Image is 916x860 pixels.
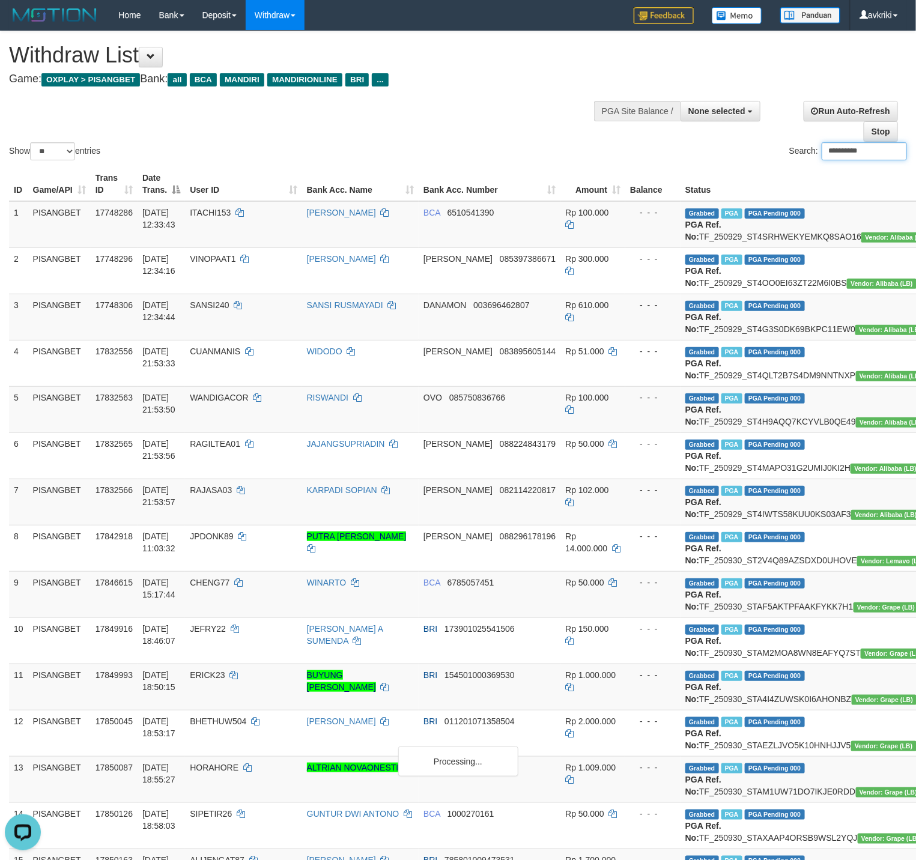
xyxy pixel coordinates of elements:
span: BRI [423,670,437,680]
td: PISANGBET [28,479,91,525]
span: Rp 1.000.000 [565,670,616,680]
td: 12 [9,710,28,756]
span: [DATE] 18:55:27 [142,763,175,784]
span: Copy 082114220817 to clipboard [500,485,556,495]
span: BCA [423,208,440,217]
span: Marked by avkvina [721,671,742,681]
span: CHENG77 [190,578,229,587]
td: 3 [9,294,28,340]
span: Rp 610.000 [565,300,608,310]
a: Stop [864,121,898,142]
span: Grabbed [685,671,719,681]
span: PGA Pending [745,347,805,357]
span: [DATE] 21:53:56 [142,439,175,461]
b: PGA Ref. No: [685,682,721,704]
span: PGA Pending [745,717,805,727]
span: [DATE] 18:53:17 [142,716,175,738]
span: CUANMANIS [190,347,240,356]
span: [PERSON_NAME] [423,531,493,541]
span: Rp 100.000 [565,208,608,217]
span: PGA Pending [745,255,805,265]
b: PGA Ref. No: [685,312,721,334]
span: Rp 14.000.000 [565,531,607,553]
label: Search: [789,142,907,160]
span: 17832565 [96,439,133,449]
span: Grabbed [685,255,719,265]
span: Grabbed [685,347,719,357]
span: Copy 088224843179 to clipboard [500,439,556,449]
span: BCA [190,73,217,86]
a: [PERSON_NAME] [307,254,376,264]
td: PISANGBET [28,247,91,294]
b: PGA Ref. No: [685,728,721,750]
span: Copy 154501000369530 to clipboard [444,670,515,680]
td: 14 [9,802,28,849]
th: Amount: activate to sort column ascending [560,167,625,201]
span: ITACHI153 [190,208,231,217]
a: Run Auto-Refresh [804,101,898,121]
span: VINOPAAT1 [190,254,236,264]
span: Rp 100.000 [565,393,608,402]
span: [DATE] 21:53:33 [142,347,175,368]
b: PGA Ref. No: [685,359,721,380]
td: 11 [9,664,28,710]
div: Processing... [398,746,518,777]
span: Copy 088296178196 to clipboard [500,531,556,541]
b: PGA Ref. No: [685,405,721,426]
th: Bank Acc. Number: activate to sort column ascending [419,167,560,201]
a: RISWANDI [307,393,348,402]
span: Copy 1000270161 to clipboard [447,809,494,819]
span: PGA Pending [745,440,805,450]
span: PGA Pending [745,625,805,635]
td: PISANGBET [28,617,91,664]
b: PGA Ref. No: [685,451,721,473]
span: Marked by avksona [721,578,742,589]
div: - - - [630,762,676,774]
span: RAJASA03 [190,485,232,495]
th: Game/API: activate to sort column ascending [28,167,91,201]
span: Grabbed [685,578,719,589]
span: 17748306 [96,300,133,310]
div: - - - [630,253,676,265]
td: 9 [9,571,28,617]
span: 17832563 [96,393,133,402]
span: Rp 50.000 [565,439,604,449]
span: RAGILTEA01 [190,439,240,449]
span: 17850045 [96,716,133,726]
th: Bank Acc. Name: activate to sort column ascending [302,167,419,201]
span: 17832556 [96,347,133,356]
span: BRI [423,624,437,634]
span: PGA Pending [745,393,805,404]
span: DANAMON [423,300,467,310]
span: [DATE] 21:53:50 [142,393,175,414]
span: 17842918 [96,531,133,541]
span: Rp 50.000 [565,809,604,819]
a: [PERSON_NAME] [307,208,376,217]
a: [PERSON_NAME] [307,716,376,726]
div: - - - [630,392,676,404]
span: 17849916 [96,624,133,634]
td: 2 [9,247,28,294]
th: Trans ID: activate to sort column ascending [91,167,138,201]
div: - - - [630,715,676,727]
span: all [168,73,186,86]
div: - - - [630,530,676,542]
span: [PERSON_NAME] [423,485,493,495]
span: Grabbed [685,532,719,542]
span: MANDIRI [220,73,264,86]
span: Copy 6785057451 to clipboard [447,578,494,587]
span: Grabbed [685,393,719,404]
span: Marked by avknovia [721,486,742,496]
img: Button%20Memo.svg [712,7,762,24]
span: Grabbed [685,717,719,727]
div: - - - [630,669,676,681]
h4: Game: Bank: [9,73,599,85]
span: [DATE] 12:34:16 [142,254,175,276]
b: PGA Ref. No: [685,636,721,658]
span: [DATE] 18:50:15 [142,670,175,692]
a: BUYUNG [PERSON_NAME] [307,670,376,692]
a: JAJANGSUPRIADIN [307,439,385,449]
td: 7 [9,479,28,525]
b: PGA Ref. No: [685,590,721,611]
span: Rp 1.009.000 [565,763,616,772]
